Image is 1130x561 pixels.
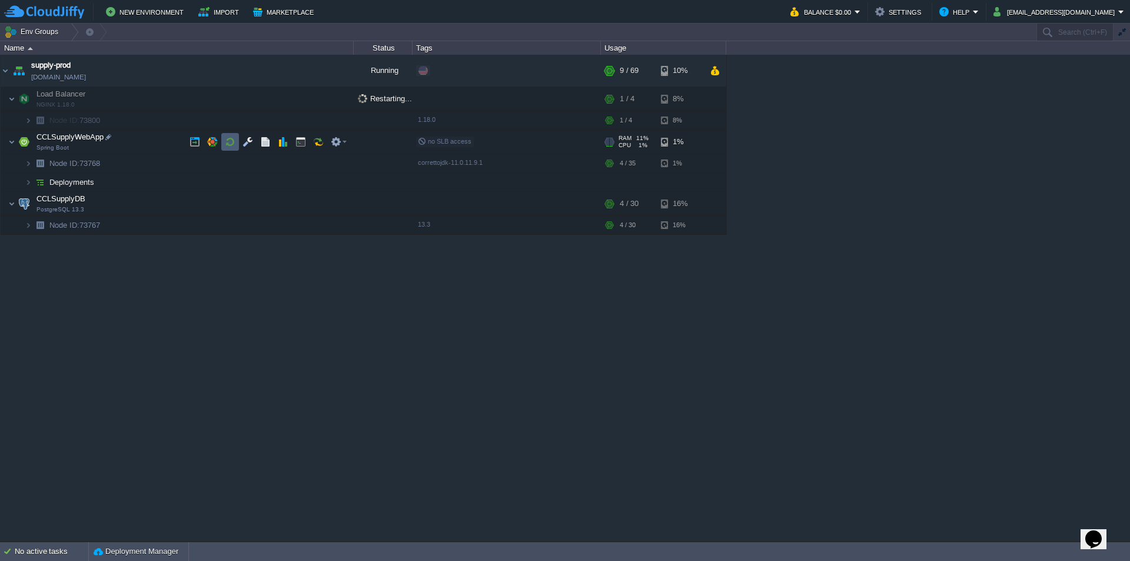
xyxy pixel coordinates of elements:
div: 8% [661,87,699,111]
iframe: chat widget [1081,514,1118,549]
button: Env Groups [4,24,62,40]
div: 1 / 4 [620,87,634,111]
img: AMDAwAAAACH5BAEAAAAALAAAAAABAAEAAAICRAEAOw== [16,130,32,154]
div: Running [354,55,413,87]
span: Node ID: [49,221,79,230]
img: AMDAwAAAACH5BAEAAAAALAAAAAABAAEAAAICRAEAOw== [16,192,32,215]
img: AMDAwAAAACH5BAEAAAAALAAAAAABAAEAAAICRAEAOw== [16,87,32,111]
span: CCLSupplyDB [35,194,87,204]
span: CPU [619,142,631,149]
img: AMDAwAAAACH5BAEAAAAALAAAAAABAAEAAAICRAEAOw== [25,154,32,172]
button: Settings [875,5,925,19]
img: AMDAwAAAACH5BAEAAAAALAAAAAABAAEAAAICRAEAOw== [1,55,10,87]
span: Spring Boot [36,144,69,151]
img: AMDAwAAAACH5BAEAAAAALAAAAAABAAEAAAICRAEAOw== [28,47,33,50]
div: 1% [661,154,699,172]
button: New Environment [106,5,187,19]
img: AMDAwAAAACH5BAEAAAAALAAAAAABAAEAAAICRAEAOw== [8,87,15,111]
span: 1% [636,142,647,149]
span: correttojdk-11.0.11.9.1 [418,159,483,166]
span: 11% [636,135,649,142]
div: Usage [601,41,726,55]
div: Name [1,41,353,55]
button: Deployment Manager [94,546,178,557]
a: CCLSupplyDBPostgreSQL 13.3 [35,194,87,203]
span: Load Balancer [35,89,87,99]
span: RAM [619,135,632,142]
a: Load BalancerNGINX 1.18.0 [35,89,87,98]
span: 1.18.0 [418,116,436,123]
div: 4 / 30 [620,192,639,215]
button: Import [198,5,242,19]
img: AMDAwAAAACH5BAEAAAAALAAAAAABAAEAAAICRAEAOw== [8,192,15,215]
span: no SLB access [418,138,471,145]
a: Deployments [48,177,96,187]
div: 4 / 35 [620,154,636,172]
span: Node ID: [49,116,79,125]
img: AMDAwAAAACH5BAEAAAAALAAAAAABAAEAAAICRAEAOw== [32,111,48,130]
span: 73768 [48,158,102,168]
button: Marketplace [253,5,317,19]
button: Help [939,5,973,19]
img: AMDAwAAAACH5BAEAAAAALAAAAAABAAEAAAICRAEAOw== [11,55,27,87]
img: AMDAwAAAACH5BAEAAAAALAAAAAABAAEAAAICRAEAOw== [8,130,15,154]
div: 9 / 69 [620,55,639,87]
div: Tags [413,41,600,55]
div: 8% [661,111,699,130]
img: AMDAwAAAACH5BAEAAAAALAAAAAABAAEAAAICRAEAOw== [32,154,48,172]
span: NGINX 1.18.0 [36,101,75,108]
span: 73767 [48,220,102,230]
div: 1 / 4 [620,111,632,130]
button: [EMAIL_ADDRESS][DOMAIN_NAME] [993,5,1118,19]
img: AMDAwAAAACH5BAEAAAAALAAAAAABAAEAAAICRAEAOw== [25,216,32,234]
a: Node ID:73768 [48,158,102,168]
div: 1% [661,130,699,154]
span: PostgreSQL 13.3 [36,206,84,213]
span: 73800 [48,115,102,125]
span: Node ID: [49,159,79,168]
a: CCLSupplyWebAppSpring Boot [35,132,105,141]
span: CCLSupplyWebApp [35,132,105,142]
div: Status [354,41,412,55]
img: CloudJiffy [4,5,84,19]
a: [DOMAIN_NAME] [31,71,86,83]
img: AMDAwAAAACH5BAEAAAAALAAAAAABAAEAAAICRAEAOw== [25,173,32,191]
button: Balance $0.00 [790,5,855,19]
img: AMDAwAAAACH5BAEAAAAALAAAAAABAAEAAAICRAEAOw== [32,216,48,234]
span: 13.3 [418,221,430,228]
div: 16% [661,216,699,234]
span: Restarting... [358,94,412,103]
img: AMDAwAAAACH5BAEAAAAALAAAAAABAAEAAAICRAEAOw== [25,111,32,130]
div: 4 / 30 [620,216,636,234]
div: 10% [661,55,699,87]
a: supply-prod [31,59,71,71]
div: No active tasks [15,542,88,561]
a: Node ID:73767 [48,220,102,230]
img: AMDAwAAAACH5BAEAAAAALAAAAAABAAEAAAICRAEAOw== [32,173,48,191]
div: 16% [661,192,699,215]
a: Node ID:73800 [48,115,102,125]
